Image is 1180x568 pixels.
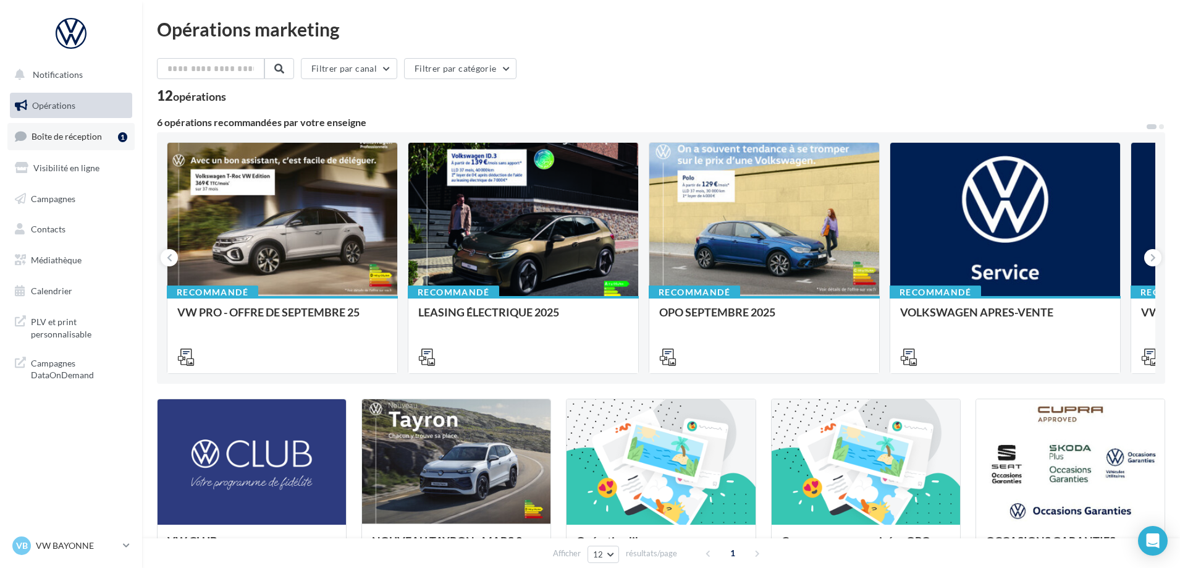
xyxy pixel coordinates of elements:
span: Notifications [33,69,83,80]
div: OPO SEPTEMBRE 2025 [659,306,869,331]
div: Recommandé [408,286,499,299]
span: PLV et print personnalisable [31,313,127,340]
div: Campagnes sponsorisées OPO [782,535,950,559]
span: VB [16,540,28,552]
a: Campagnes DataOnDemand [7,350,135,386]
button: Filtrer par catégorie [404,58,516,79]
a: Visibilité en ligne [7,155,135,181]
span: Campagnes DataOnDemand [31,355,127,381]
div: 6 opérations recommandées par votre enseigne [157,117,1145,127]
span: Boîte de réception [32,131,102,142]
button: Notifications [7,62,130,88]
div: Recommandé [890,286,981,299]
span: Visibilité en ligne [33,163,99,173]
div: VOLKSWAGEN APRES-VENTE [900,306,1110,331]
div: VW CLUB [167,535,336,559]
span: Afficher [553,548,581,559]
a: Calendrier [7,278,135,304]
div: Recommandé [649,286,740,299]
span: Opérations [32,100,75,111]
div: opérations [173,91,226,102]
span: Campagnes [31,193,75,203]
span: Médiathèque [31,255,82,265]
a: Médiathèque [7,247,135,273]
a: Campagnes [7,186,135,212]
span: 1 [723,543,743,563]
div: Opération libre [576,535,745,559]
div: OCCASIONS GARANTIES [986,535,1155,559]
span: résultats/page [626,548,677,559]
div: Open Intercom Messenger [1138,526,1168,556]
a: Opérations [7,93,135,119]
div: NOUVEAU TAYRON - MARS 2025 [372,535,541,559]
div: LEASING ÉLECTRIQUE 2025 [418,306,628,331]
a: Contacts [7,216,135,242]
div: Recommandé [167,286,258,299]
a: Boîte de réception1 [7,123,135,150]
span: Calendrier [31,286,72,296]
div: VW PRO - OFFRE DE SEPTEMBRE 25 [177,306,387,331]
div: 1 [118,132,127,142]
div: Opérations marketing [157,20,1165,38]
p: VW BAYONNE [36,540,118,552]
a: VB VW BAYONNE [10,534,132,557]
a: PLV et print personnalisable [7,308,135,345]
button: Filtrer par canal [301,58,397,79]
span: 12 [593,549,604,559]
div: 12 [157,89,226,103]
button: 12 [588,546,619,563]
span: Contacts [31,224,65,234]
